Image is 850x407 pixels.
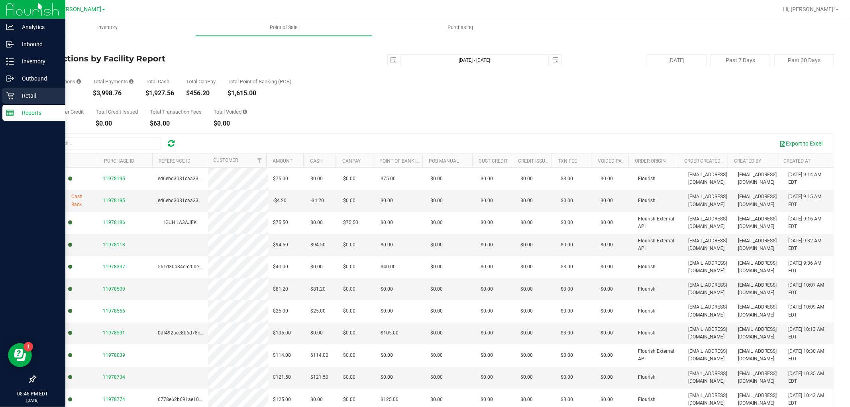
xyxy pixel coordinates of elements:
[14,74,62,83] p: Outbound
[228,79,292,84] div: Total Point of Banking (POB)
[638,329,656,337] span: Flourish
[381,307,393,315] span: $0.00
[688,215,729,230] span: [EMAIL_ADDRESS][DOMAIN_NAME]
[638,285,656,293] span: Flourish
[103,176,125,181] span: 11978195
[273,352,291,359] span: $114.00
[343,263,355,271] span: $0.00
[430,352,443,359] span: $0.00
[520,175,533,183] span: $0.00
[96,120,138,127] div: $0.00
[273,158,292,164] a: Amount
[213,157,238,163] a: Customer
[738,348,779,363] span: [EMAIL_ADDRESS][DOMAIN_NAME]
[601,197,613,204] span: $0.00
[430,175,443,183] span: $0.00
[601,329,613,337] span: $0.00
[788,303,829,319] span: [DATE] 10:09 AM EDT
[481,175,493,183] span: $0.00
[638,396,656,403] span: Flourish
[381,241,393,249] span: $0.00
[273,285,288,293] span: $81.20
[273,307,288,315] span: $25.00
[429,158,459,164] a: POB Manual
[561,307,573,315] span: $0.00
[601,396,613,403] span: $0.00
[103,397,125,402] span: 11978774
[273,374,291,381] span: $121.50
[372,19,549,36] a: Purchasing
[343,329,355,337] span: $0.00
[561,352,573,359] span: $0.00
[6,109,14,117] inline-svg: Reports
[6,40,14,48] inline-svg: Inbound
[598,158,637,164] a: Voided Payment
[310,219,323,226] span: $0.00
[129,79,133,84] i: Sum of all successful, non-voided payment transaction amounts, excluding tips and transaction fees.
[561,197,573,204] span: $0.00
[77,79,81,84] i: Count of all successful payment transactions, possibly including voids, refunds, and cash-back fr...
[688,237,729,252] span: [EMAIL_ADDRESS][DOMAIN_NAME]
[310,396,323,403] span: $0.00
[788,392,829,407] span: [DATE] 10:43 AM EDT
[788,215,829,230] span: [DATE] 9:16 AM EDT
[738,193,779,208] span: [EMAIL_ADDRESS][DOMAIN_NAME]
[601,352,613,359] span: $0.00
[738,171,779,186] span: [EMAIL_ADDRESS][DOMAIN_NAME]
[14,22,62,32] p: Analytics
[381,175,396,183] span: $75.00
[310,307,326,315] span: $25.00
[103,198,125,203] span: 11978195
[788,281,829,297] span: [DATE] 10:07 AM EDT
[561,241,573,249] span: $0.00
[520,263,533,271] span: $0.00
[214,120,247,127] div: $0.00
[638,175,656,183] span: Flourish
[430,263,443,271] span: $0.00
[343,374,355,381] span: $0.00
[310,158,323,164] a: Cash
[104,158,134,164] a: Purchase ID
[103,374,125,380] span: 11978734
[381,285,393,293] span: $0.00
[6,23,14,31] inline-svg: Analytics
[6,57,14,65] inline-svg: Inventory
[310,329,323,337] span: $0.00
[688,370,729,385] span: [EMAIL_ADDRESS][DOMAIN_NAME]
[734,158,761,164] a: Created By
[343,285,355,293] span: $0.00
[6,92,14,100] inline-svg: Retail
[342,158,361,164] a: CanPay
[41,138,161,149] input: Search...
[158,330,243,336] span: 0df492aee8b6d78eedd3770e1844bafd
[520,374,533,381] span: $0.00
[561,263,573,271] span: $3.00
[14,39,62,49] p: Inbound
[481,352,493,359] span: $0.00
[158,264,246,269] span: 561d30b34e520deb2c4007a776076d0a
[788,193,829,208] span: [DATE] 9:15 AM EDT
[481,374,493,381] span: $0.00
[601,263,613,271] span: $0.00
[430,197,443,204] span: $0.00
[96,109,138,114] div: Total Credit Issued
[788,370,829,385] span: [DATE] 10:35 AM EDT
[381,219,393,226] span: $0.00
[430,285,443,293] span: $0.00
[601,241,613,249] span: $0.00
[561,329,573,337] span: $3.00
[685,158,728,164] a: Order Created By
[381,396,398,403] span: $125.00
[150,120,202,127] div: $63.00
[561,374,573,381] span: $0.00
[688,392,729,407] span: [EMAIL_ADDRESS][DOMAIN_NAME]
[688,326,729,341] span: [EMAIL_ADDRESS][DOMAIN_NAME]
[57,6,101,13] span: [PERSON_NAME]
[601,175,613,183] span: $0.00
[561,396,573,403] span: $3.00
[520,352,533,359] span: $0.00
[738,237,779,252] span: [EMAIL_ADDRESS][DOMAIN_NAME]
[103,330,125,336] span: 11978591
[601,285,613,293] span: $0.00
[145,90,174,96] div: $1,927.56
